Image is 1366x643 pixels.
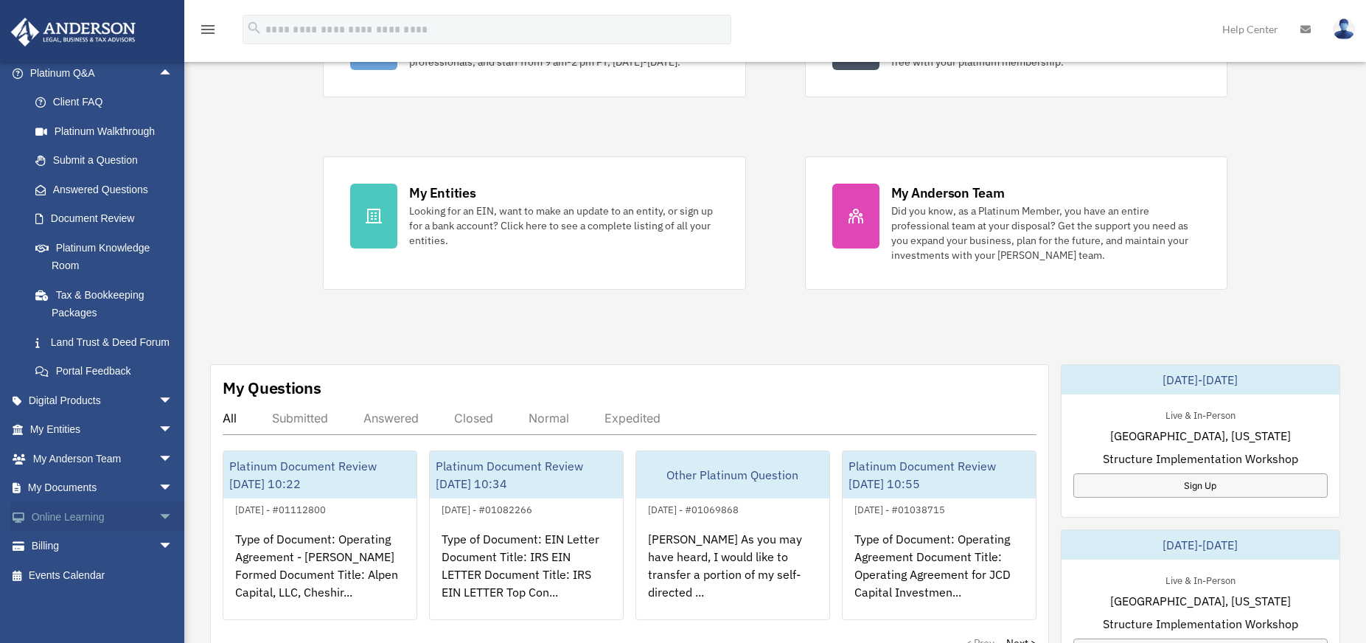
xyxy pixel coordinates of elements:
[430,501,544,516] div: [DATE] - #01082266
[10,415,195,445] a: My Entitiesarrow_drop_down
[158,415,188,445] span: arrow_drop_down
[604,411,661,425] div: Expedited
[21,88,195,117] a: Client FAQ
[246,20,262,36] i: search
[21,204,195,234] a: Document Review
[805,156,1227,290] a: My Anderson Team Did you know, as a Platinum Member, you have an entire professional team at your...
[409,204,718,248] div: Looking for an EIN, want to make an update to an entity, or sign up for a bank account? Click her...
[430,518,623,633] div: Type of Document: EIN Letter Document Title: IRS EIN LETTER Document Title: IRS EIN LETTER Top Co...
[636,518,829,633] div: [PERSON_NAME] As you may have heard, I would like to transfer a portion of my self-directed ...
[1110,427,1291,445] span: [GEOGRAPHIC_DATA], [US_STATE]
[21,233,195,280] a: Platinum Knowledge Room
[158,532,188,562] span: arrow_drop_down
[10,502,195,532] a: Online Learningarrow_drop_down
[272,411,328,425] div: Submitted
[21,175,195,204] a: Answered Questions
[223,411,237,425] div: All
[1110,592,1291,610] span: [GEOGRAPHIC_DATA], [US_STATE]
[323,156,745,290] a: My Entities Looking for an EIN, want to make an update to an entity, or sign up for a bank accoun...
[429,451,624,620] a: Platinum Document Review [DATE] 10:34[DATE] - #01082266Type of Document: EIN Letter Document Titl...
[223,518,417,633] div: Type of Document: Operating Agreement - [PERSON_NAME] Formed Document Title: Alpen Capital, LLC, ...
[1073,473,1328,498] a: Sign Up
[21,280,195,327] a: Tax & Bookkeeping Packages
[1333,18,1355,40] img: User Pic
[158,444,188,474] span: arrow_drop_down
[1154,571,1247,587] div: Live & In-Person
[10,532,195,561] a: Billingarrow_drop_down
[223,451,417,498] div: Platinum Document Review [DATE] 10:22
[843,451,1036,498] div: Platinum Document Review [DATE] 10:55
[10,444,195,473] a: My Anderson Teamarrow_drop_down
[158,386,188,416] span: arrow_drop_down
[223,451,417,620] a: Platinum Document Review [DATE] 10:22[DATE] - #01112800Type of Document: Operating Agreement - [P...
[843,518,1036,633] div: Type of Document: Operating Agreement Document Title: Operating Agreement for JCD Capital Investm...
[21,357,195,386] a: Portal Feedback
[891,184,1005,202] div: My Anderson Team
[7,18,140,46] img: Anderson Advisors Platinum Portal
[842,451,1036,620] a: Platinum Document Review [DATE] 10:55[DATE] - #01038715Type of Document: Operating Agreement Docu...
[635,451,830,620] a: Other Platinum Question[DATE] - #01069868[PERSON_NAME] As you may have heard, I would like to tra...
[199,26,217,38] a: menu
[843,501,957,516] div: [DATE] - #01038715
[1103,615,1298,633] span: Structure Implementation Workshop
[891,204,1200,263] div: Did you know, as a Platinum Member, you have an entire professional team at your disposal? Get th...
[223,377,321,399] div: My Questions
[1154,406,1247,422] div: Live & In-Person
[10,473,195,503] a: My Documentsarrow_drop_down
[1062,530,1339,560] div: [DATE]-[DATE]
[1103,450,1298,468] span: Structure Implementation Workshop
[223,501,338,516] div: [DATE] - #01112800
[21,117,195,146] a: Platinum Walkthrough
[10,386,195,415] a: Digital Productsarrow_drop_down
[158,473,188,504] span: arrow_drop_down
[10,560,195,590] a: Events Calendar
[636,451,829,498] div: Other Platinum Question
[529,411,569,425] div: Normal
[158,58,188,88] span: arrow_drop_up
[158,502,188,532] span: arrow_drop_down
[10,58,195,88] a: Platinum Q&Aarrow_drop_up
[430,451,623,498] div: Platinum Document Review [DATE] 10:34
[21,327,195,357] a: Land Trust & Deed Forum
[454,411,493,425] div: Closed
[363,411,419,425] div: Answered
[409,184,475,202] div: My Entities
[636,501,750,516] div: [DATE] - #01069868
[199,21,217,38] i: menu
[21,146,195,175] a: Submit a Question
[1062,365,1339,395] div: [DATE]-[DATE]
